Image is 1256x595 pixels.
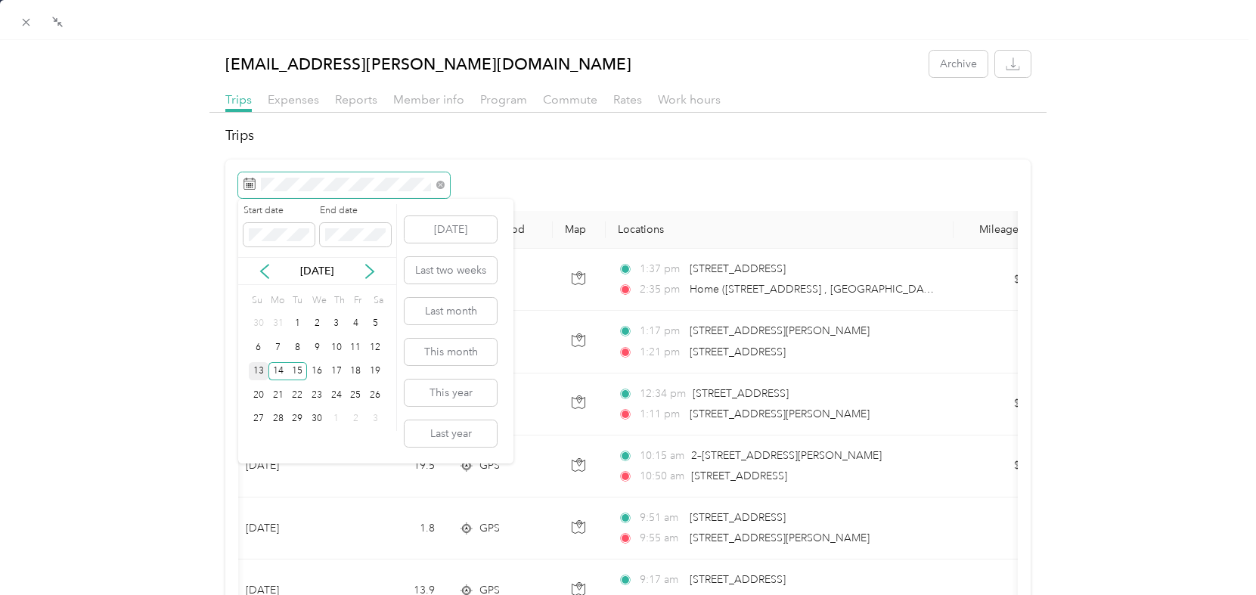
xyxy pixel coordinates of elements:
[346,338,366,357] div: 11
[640,530,683,547] span: 9:55 am
[479,457,500,474] span: GPS
[690,346,786,358] span: [STREET_ADDRESS]
[1171,510,1256,595] iframe: Everlance-gr Chat Button Frame
[225,92,252,107] span: Trips
[243,204,315,218] label: Start date
[290,290,304,311] div: Tu
[307,338,327,357] div: 9
[365,338,385,357] div: 12
[268,338,288,357] div: 7
[249,315,268,333] div: 30
[690,283,1057,296] span: Home ([STREET_ADDRESS] , [GEOGRAPHIC_DATA], [GEOGRAPHIC_DATA])
[371,290,385,311] div: Sa
[234,435,347,497] td: [DATE]
[346,410,366,429] div: 2
[365,362,385,381] div: 19
[405,420,497,447] button: Last year
[249,410,268,429] div: 27
[658,92,721,107] span: Work hours
[954,373,1059,435] td: $17.36
[954,211,1059,249] th: Mileage value
[954,497,1059,559] td: $1.26
[405,380,497,406] button: This year
[332,290,346,311] div: Th
[249,386,268,404] div: 20
[543,92,597,107] span: Commute
[249,290,263,311] div: Su
[690,262,786,275] span: [STREET_ADDRESS]
[954,435,1059,497] td: $13.65
[365,315,385,333] div: 5
[268,362,288,381] div: 14
[405,298,497,324] button: Last month
[346,315,366,333] div: 4
[640,344,683,361] span: 1:21 pm
[365,386,385,404] div: 26
[234,497,347,559] td: [DATE]
[640,448,684,464] span: 10:15 am
[268,315,288,333] div: 31
[351,290,365,311] div: Fr
[405,339,497,365] button: This month
[347,497,447,559] td: 1.8
[346,362,366,381] div: 18
[640,468,684,485] span: 10:50 am
[268,410,288,429] div: 28
[640,572,683,588] span: 9:17 am
[335,92,377,107] span: Reports
[287,386,307,404] div: 22
[347,435,447,497] td: 19.5
[225,126,1031,146] h2: Trips
[690,324,870,337] span: [STREET_ADDRESS][PERSON_NAME]
[309,290,327,311] div: We
[479,520,500,537] span: GPS
[640,510,683,526] span: 9:51 am
[249,338,268,357] div: 6
[690,511,786,524] span: [STREET_ADDRESS]
[225,51,631,77] p: [EMAIL_ADDRESS][PERSON_NAME][DOMAIN_NAME]
[954,311,1059,373] td: $2.10
[954,249,1059,311] td: $24.57
[640,406,683,423] span: 1:11 pm
[929,51,988,77] button: Archive
[307,315,327,333] div: 2
[268,386,288,404] div: 21
[287,362,307,381] div: 15
[480,92,527,107] span: Program
[287,338,307,357] div: 8
[320,204,391,218] label: End date
[327,386,346,404] div: 24
[690,531,870,544] span: [STREET_ADDRESS][PERSON_NAME]
[613,92,642,107] span: Rates
[365,410,385,429] div: 3
[268,92,319,107] span: Expenses
[693,387,789,400] span: [STREET_ADDRESS]
[327,362,346,381] div: 17
[405,216,497,243] button: [DATE]
[327,338,346,357] div: 10
[327,410,346,429] div: 1
[249,362,268,381] div: 13
[640,261,683,277] span: 1:37 pm
[640,386,686,402] span: 12:34 pm
[287,410,307,429] div: 29
[307,362,327,381] div: 16
[287,315,307,333] div: 1
[327,315,346,333] div: 3
[285,263,349,279] p: [DATE]
[606,211,954,249] th: Locations
[307,386,327,404] div: 23
[405,257,497,284] button: Last two weeks
[690,408,870,420] span: [STREET_ADDRESS][PERSON_NAME]
[346,386,366,404] div: 25
[690,573,786,586] span: [STREET_ADDRESS]
[691,449,882,462] span: 2–[STREET_ADDRESS][PERSON_NAME]
[640,281,683,298] span: 2:35 pm
[691,469,787,482] span: [STREET_ADDRESS]
[268,290,285,311] div: Mo
[640,323,683,339] span: 1:17 pm
[307,410,327,429] div: 30
[393,92,464,107] span: Member info
[553,211,606,249] th: Map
